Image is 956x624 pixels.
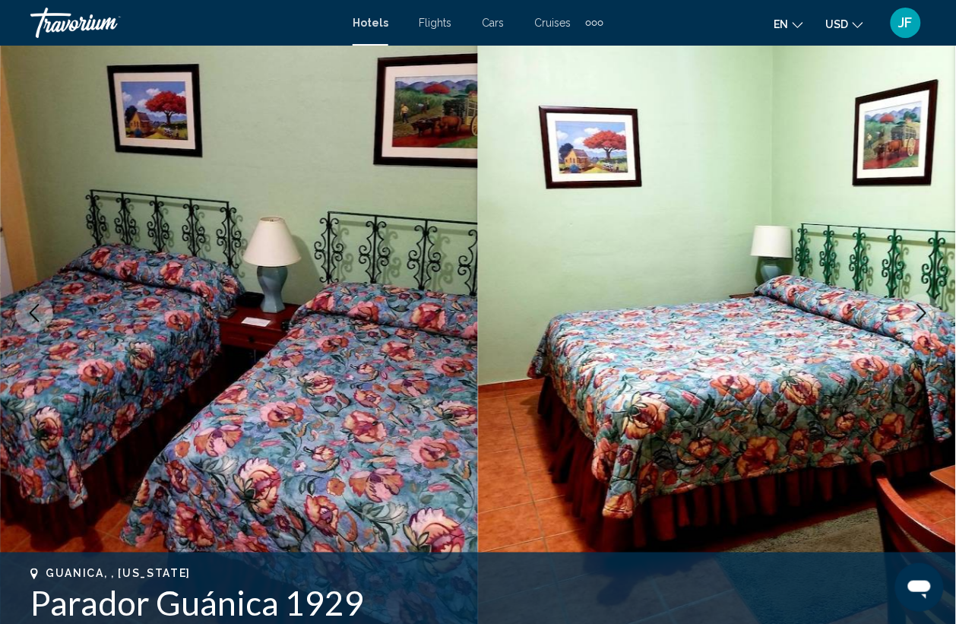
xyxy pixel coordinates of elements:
[586,11,603,35] button: Extra navigation items
[774,13,803,35] button: Change language
[826,13,863,35] button: Change currency
[46,568,191,580] span: Guanica, , [US_STATE]
[353,17,388,29] a: Hotels
[774,18,789,30] span: en
[15,294,53,332] button: Previous image
[886,7,926,39] button: User Menu
[30,8,337,38] a: Travorium
[534,17,571,29] a: Cruises
[419,17,451,29] a: Flights
[895,563,944,612] iframe: Botón para iniciar la ventana de mensajería
[903,294,941,332] button: Next image
[30,584,926,623] h1: Parador Guánica 1929
[482,17,504,29] a: Cars
[899,15,913,30] span: JF
[826,18,849,30] span: USD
